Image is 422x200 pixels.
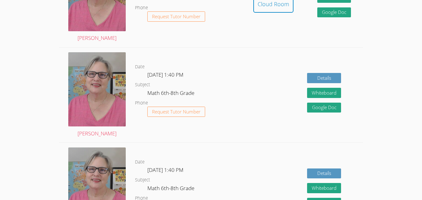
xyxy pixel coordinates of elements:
button: Whiteboard [307,88,341,98]
dd: Math 6th-8th Grade [147,184,196,194]
a: Google Doc [317,7,351,18]
a: Details [307,73,341,83]
dt: Phone [135,4,148,12]
button: Request Tutor Number [147,107,205,117]
img: avatar.png [68,52,126,126]
dt: Date [135,63,145,71]
span: Request Tutor Number [152,14,200,19]
dt: Subject [135,81,150,89]
a: [PERSON_NAME] [68,52,126,138]
a: Details [307,168,341,179]
a: Google Doc [307,103,341,113]
button: Request Tutor Number [147,11,205,22]
span: Request Tutor Number [152,109,200,114]
dt: Subject [135,176,150,184]
dd: Math 6th-8th Grade [147,89,196,99]
button: Whiteboard [307,183,341,193]
dt: Phone [135,99,148,107]
span: [DATE] 1:40 PM [147,166,184,173]
span: [DATE] 1:40 PM [147,71,184,78]
dt: Date [135,158,145,166]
